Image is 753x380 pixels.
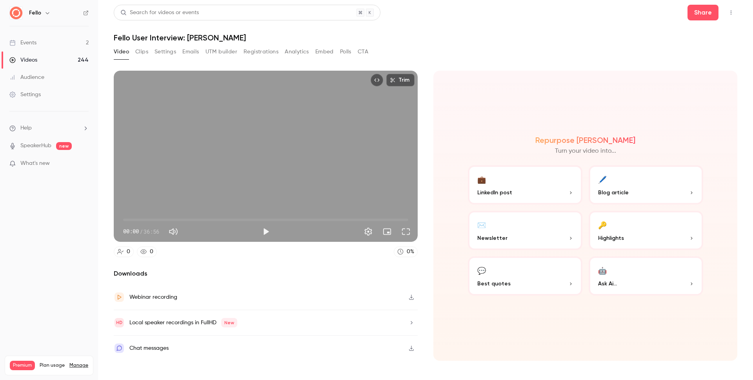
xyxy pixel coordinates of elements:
div: 💼 [477,173,486,185]
div: Audience [9,73,44,81]
span: LinkedIn post [477,188,512,197]
span: Highlights [598,234,624,242]
span: New [221,318,237,327]
li: help-dropdown-opener [9,124,89,132]
p: Turn your video into... [555,146,616,156]
button: Clips [135,46,148,58]
button: Mute [166,224,181,239]
button: Embed video [371,74,383,86]
button: UTM builder [206,46,237,58]
span: 00:00 [123,227,139,236]
div: 0 [150,248,153,256]
button: 💼LinkedIn post [468,165,582,205]
button: Turn on miniplayer [379,224,395,239]
span: Newsletter [477,234,507,242]
span: Blog article [598,188,629,197]
div: Local speaker recordings in FullHD [129,318,237,327]
span: What's new [20,159,50,168]
button: ✉️Newsletter [468,211,582,250]
a: 0 [114,247,134,257]
a: 0% [394,247,418,257]
h6: Fello [29,9,41,17]
span: Best quotes [477,280,511,288]
button: Registrations [244,46,278,58]
div: 0 % [407,248,414,256]
span: / [140,227,143,236]
span: Plan usage [40,362,65,369]
div: 0 [127,248,130,256]
button: Settings [360,224,376,239]
div: 🤖 [598,264,607,276]
h2: Repurpose [PERSON_NAME] [535,135,635,145]
button: Play [258,224,274,239]
button: Full screen [398,224,414,239]
div: ✉️ [477,219,486,231]
div: 🖊️ [598,173,607,185]
div: Chat messages [129,343,169,353]
button: Embed [315,46,334,58]
a: SpeakerHub [20,142,51,150]
span: Premium [10,361,35,370]
button: Settings [155,46,176,58]
div: Search for videos or events [120,9,199,17]
img: Fello [10,7,22,19]
button: Share [688,5,718,20]
span: new [56,142,72,150]
span: 36:56 [144,227,159,236]
button: 🤖Ask Ai... [589,256,703,296]
iframe: Noticeable Trigger [79,160,89,167]
button: Polls [340,46,351,58]
span: Ask Ai... [598,280,617,288]
div: 00:00 [123,227,159,236]
button: Analytics [285,46,309,58]
button: 🔑Highlights [589,211,703,250]
h2: Downloads [114,269,418,278]
button: Trim [386,74,415,86]
div: 🔑 [598,219,607,231]
div: Videos [9,56,37,64]
button: Video [114,46,129,58]
button: Emails [182,46,199,58]
div: Settings [9,91,41,99]
a: Manage [69,362,88,369]
div: Events [9,39,36,47]
a: 0 [137,247,157,257]
h1: Fello User Interview: [PERSON_NAME] [114,33,737,42]
button: Top Bar Actions [725,6,737,19]
button: 🖊️Blog article [589,165,703,205]
div: 💬 [477,264,486,276]
button: CTA [358,46,368,58]
button: 💬Best quotes [468,256,582,296]
div: Webinar recording [129,292,177,302]
span: Help [20,124,32,132]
